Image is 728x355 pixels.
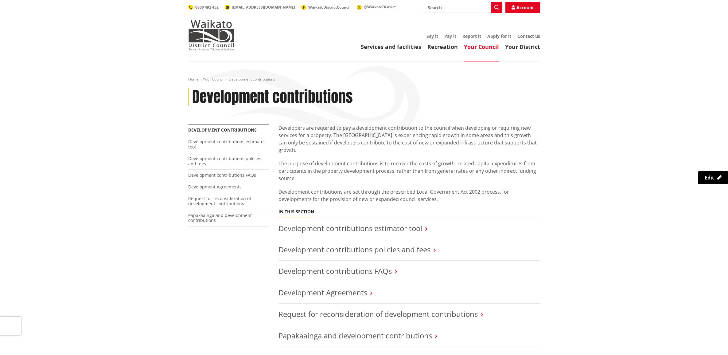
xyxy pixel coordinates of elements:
span: Development contributions [229,77,275,82]
input: Search input [424,2,502,13]
p: Developers are required to pay a development contribution to the council when developing or requi... [278,124,540,154]
a: Home [188,77,199,82]
h5: In this section [278,209,314,215]
h1: Development contributions [192,88,353,106]
span: [EMAIL_ADDRESS][DOMAIN_NAME] [232,5,295,10]
a: Development contributions estimator tool [278,223,422,233]
a: Recreation [427,43,458,50]
a: Development contributions FAQs [188,172,256,178]
a: [EMAIL_ADDRESS][DOMAIN_NAME] [225,5,295,10]
a: Pay it [444,33,456,39]
a: Say it [426,33,438,39]
a: Your District [505,43,540,50]
nav: breadcrumb [188,77,540,82]
a: Development contributions estimator tool [188,139,265,150]
img: Waikato District Council - Te Kaunihera aa Takiwaa o Waikato [188,20,234,50]
a: Your Council [464,43,499,50]
a: Development contributions policies and fees [188,156,261,167]
a: WaikatoDistrictCouncil [301,5,351,10]
a: Your Council [203,77,224,82]
a: Development contributions policies and fees [278,244,430,254]
a: @WaikatoDistrict [357,4,396,10]
a: Request for reconsideration of development contributions [188,195,251,207]
span: WaikatoDistrictCouncil [308,5,351,10]
a: Services and facilities [361,43,421,50]
a: Development contributions [188,127,257,133]
a: Contact us [517,33,540,39]
a: Account [505,2,540,13]
a: Development Agreements [188,184,242,190]
a: Apply for it [487,33,511,39]
a: Development Agreements [278,287,367,298]
span: Edit [705,174,714,181]
a: Edit [698,171,728,184]
a: Papakaainga and development contributions [278,330,432,341]
p: Development contributions are set through the prescribed Local Government Act 2002 process, for d... [278,188,540,203]
span: 0800 492 452 [195,5,219,10]
a: Request for reconsideration of development contributions [278,309,478,319]
p: The purpose of development contributions is to recover the costs of growth- related capital expen... [278,160,540,182]
a: Report it [462,33,481,39]
a: 0800 492 452 [188,5,219,10]
span: @WaikatoDistrict [364,4,396,10]
a: Papakaainga and development contributions [188,212,252,223]
a: Development contributions FAQs [278,266,392,276]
